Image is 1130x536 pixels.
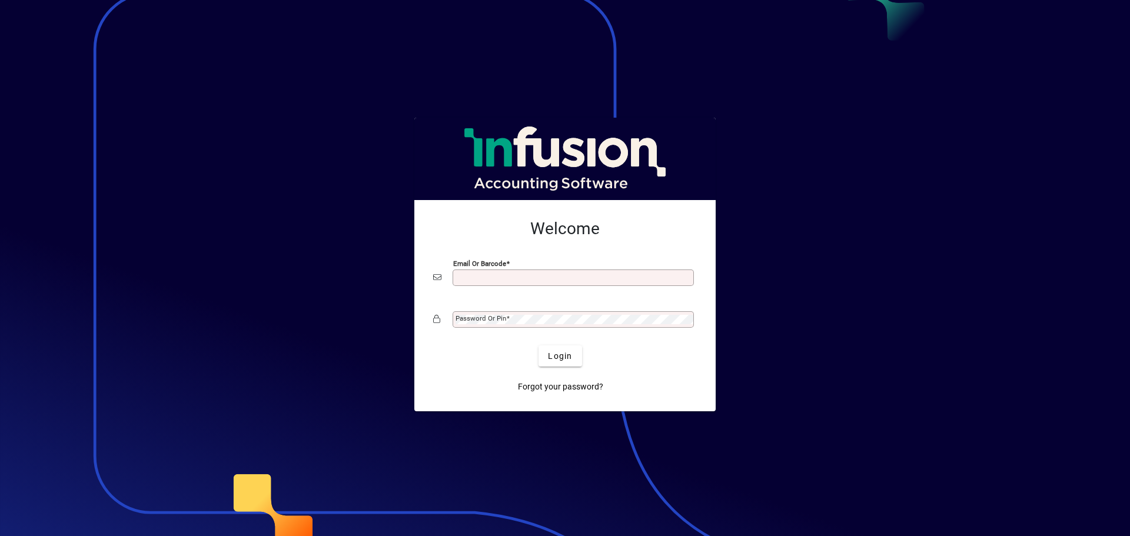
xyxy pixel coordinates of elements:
[513,376,608,397] a: Forgot your password?
[456,314,506,322] mat-label: Password or Pin
[518,381,603,393] span: Forgot your password?
[453,259,506,268] mat-label: Email or Barcode
[539,345,581,367] button: Login
[548,350,572,362] span: Login
[433,219,697,239] h2: Welcome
